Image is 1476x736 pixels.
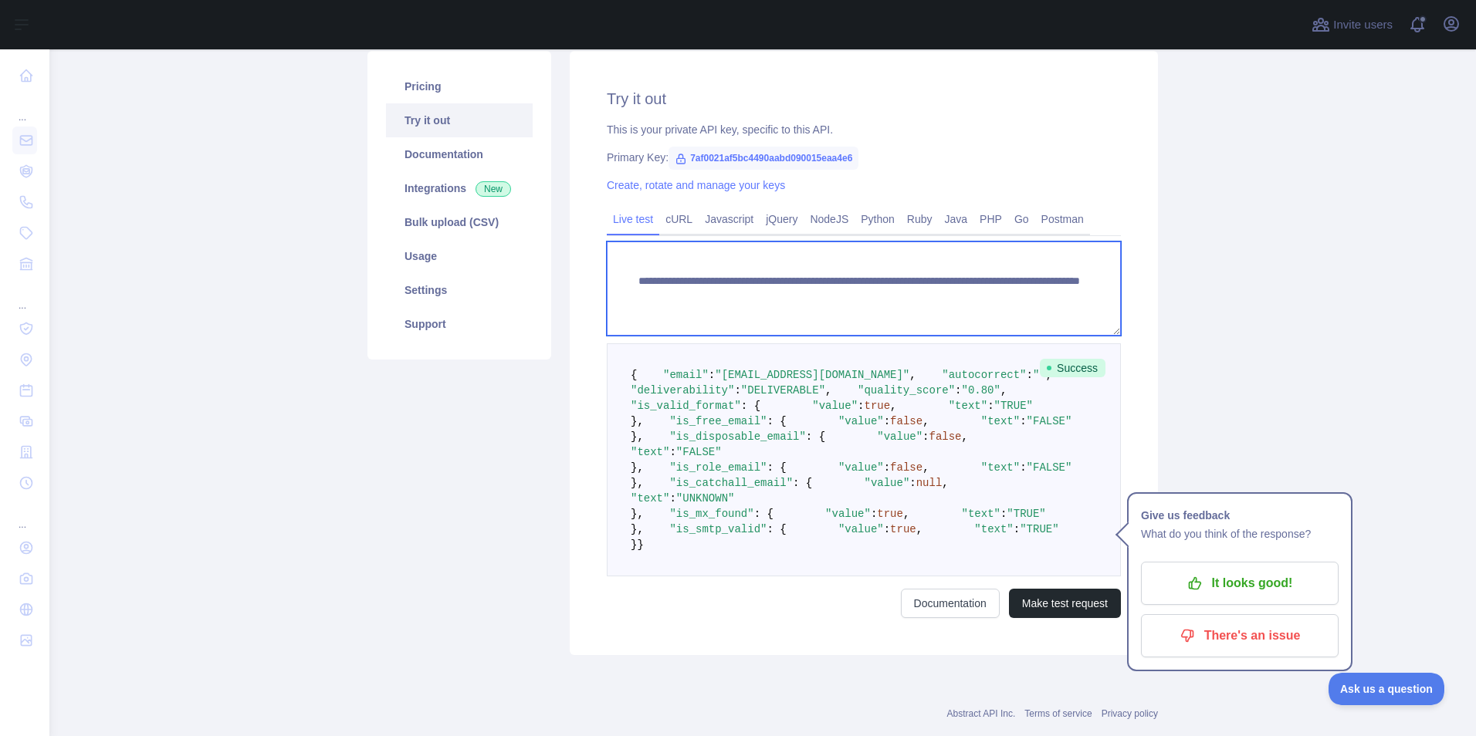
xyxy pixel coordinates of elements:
span: : [734,384,740,397]
span: , [922,461,929,474]
span: , [1000,384,1007,397]
span: "text" [974,523,1013,535]
span: "text" [949,400,987,412]
button: Make test request [1009,589,1121,618]
a: Support [386,307,533,341]
span: }, [631,523,644,535]
span: false [929,430,962,443]
div: This is your private API key, specific to this API. [607,122,1121,137]
button: There's an issue [1141,614,1339,657]
span: "text" [631,446,669,458]
a: Javascript [699,207,760,231]
span: : [922,430,929,443]
span: "FALSE" [676,446,722,458]
span: , [909,369,916,381]
iframe: Toggle Customer Support [1329,673,1445,705]
span: : [871,508,877,520]
a: Java [939,207,974,231]
span: null [916,477,943,489]
span: }, [631,461,644,474]
a: Python [855,207,901,231]
span: "[EMAIL_ADDRESS][DOMAIN_NAME]" [715,369,909,381]
span: "quality_score" [858,384,955,397]
span: "0.80" [962,384,1000,397]
span: "value" [825,508,871,520]
span: : [1020,461,1026,474]
span: "FALSE" [1027,415,1072,427]
span: "value" [865,477,910,489]
span: : [884,415,890,427]
span: "is_smtp_valid" [669,523,767,535]
a: Postman [1035,207,1090,231]
span: : { [793,477,812,489]
span: : [1027,369,1033,381]
span: false [890,461,922,474]
span: "text" [631,492,669,505]
span: "deliverability" [631,384,734,397]
span: "text" [981,415,1020,427]
p: It looks good! [1153,570,1327,596]
span: }, [631,508,644,520]
a: Integrations New [386,171,533,205]
span: : { [754,508,774,520]
a: Privacy policy [1102,708,1158,719]
span: : [1020,415,1026,427]
div: Primary Key: [607,150,1121,165]
a: jQuery [760,207,804,231]
span: "TRUE" [1007,508,1045,520]
span: "email" [663,369,709,381]
span: "value" [838,523,884,535]
span: "DELIVERABLE" [741,384,825,397]
span: }, [631,430,644,443]
h1: Give us feedback [1141,506,1339,525]
span: : [1014,523,1020,535]
span: : [709,369,715,381]
span: , [825,384,831,397]
span: }, [631,415,644,427]
span: "value" [838,415,884,427]
a: PHP [973,207,1008,231]
a: Ruby [901,207,939,231]
span: "is_mx_found" [669,508,753,520]
span: true [890,523,916,535]
span: }, [631,477,644,489]
a: Try it out [386,103,533,137]
a: Terms of service [1024,708,1092,719]
span: { [631,369,637,381]
span: : { [767,523,786,535]
span: "value" [838,461,884,474]
p: What do you think of the response? [1141,525,1339,543]
div: ... [12,281,37,312]
span: : [858,400,864,412]
span: "" [1033,369,1046,381]
span: "is_role_email" [669,461,767,474]
span: "is_disposable_email" [669,430,805,443]
span: "TRUE" [1020,523,1058,535]
span: : [1000,508,1007,520]
span: "is_free_email" [669,415,767,427]
a: Pricing [386,69,533,103]
span: : [909,477,916,489]
span: : [669,446,675,458]
span: "value" [877,430,922,443]
a: Live test [607,207,659,231]
span: true [877,508,903,520]
span: : [987,400,994,412]
span: , [942,477,948,489]
span: , [916,523,922,535]
span: "is_catchall_email" [669,477,793,489]
span: : [669,492,675,505]
span: 7af0021af5bc4490aabd090015eaa4e6 [669,147,858,170]
a: Documentation [901,589,1000,618]
span: } [631,538,637,551]
span: , [962,430,968,443]
span: Invite users [1333,16,1393,34]
span: } [637,538,643,551]
button: Invite users [1308,12,1396,37]
span: : { [767,415,786,427]
span: Success [1040,359,1105,377]
span: : { [767,461,786,474]
span: "text" [981,461,1020,474]
span: "FALSE" [1027,461,1072,474]
span: "is_valid_format" [631,400,741,412]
